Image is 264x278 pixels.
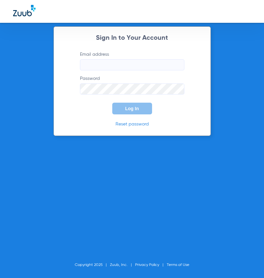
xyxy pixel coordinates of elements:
[75,262,110,268] li: Copyright 2025
[13,5,36,16] img: Zuub Logo
[112,103,152,114] button: Log In
[70,35,194,41] h2: Sign In to Your Account
[167,263,189,267] a: Terms of Use
[80,51,184,70] label: Email address
[116,122,149,126] a: Reset password
[135,263,159,267] a: Privacy Policy
[80,75,184,95] label: Password
[110,262,135,268] li: Zuub, Inc.
[80,59,184,70] input: Email address
[80,83,184,95] input: Password
[125,106,139,111] span: Log In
